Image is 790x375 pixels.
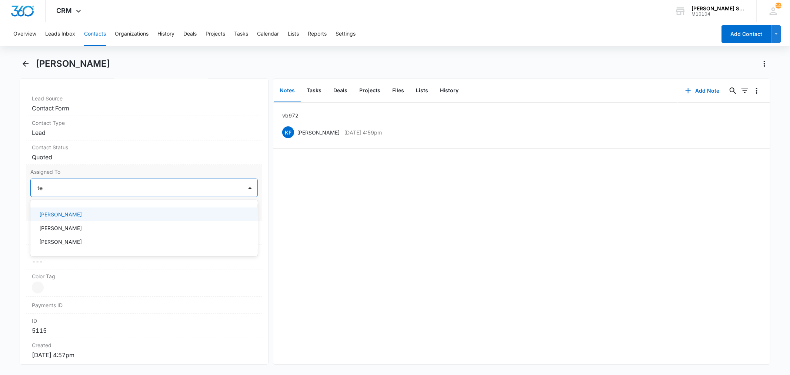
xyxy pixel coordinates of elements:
label: Contact Status [32,143,256,151]
dd: Contact Form [32,104,256,113]
button: Back [20,58,31,70]
dt: ID [32,317,256,325]
div: Contact TypeLead [26,116,262,140]
button: Tasks [234,22,248,46]
button: Search... [727,85,739,97]
p: vb9 72 [282,112,299,119]
div: Color Tag [26,269,262,297]
div: notifications count [776,3,781,9]
div: account id [691,11,746,17]
dd: Quoted [32,153,256,162]
p: [PERSON_NAME] [39,210,82,218]
p: [PERSON_NAME] [297,129,340,136]
div: ID5115 [26,314,262,338]
label: Contact Type [32,119,256,127]
dd: Lead [32,128,256,137]
button: Leads Inbox [45,22,75,46]
button: Lists [288,22,299,46]
button: History [157,22,174,46]
label: Lead Source [32,94,256,102]
button: Lists [410,79,434,102]
button: Deals [183,22,197,46]
button: History [434,79,464,102]
button: Overflow Menu [751,85,763,97]
button: Organizations [115,22,149,46]
dt: Payments ID [32,301,88,309]
span: KF [282,126,294,138]
span: CRM [57,7,72,14]
button: Calendar [257,22,279,46]
dd: --- [32,257,256,266]
button: Settings [336,22,356,46]
button: Add Contact [721,25,771,43]
button: Deals [327,79,353,102]
button: Actions [759,58,770,70]
button: Filters [739,85,751,97]
label: Color Tag [32,272,256,280]
dd: [DATE] 4:57pm [32,351,256,359]
div: Payments ID [26,297,262,314]
button: Files [386,79,410,102]
div: Contact StatusQuoted [26,140,262,165]
button: Tasks [301,79,327,102]
button: Reports [308,22,327,46]
label: Assigned To [30,168,257,176]
button: Projects [353,79,386,102]
div: Lead SourceContact Form [26,92,262,116]
button: Add Note [678,82,727,100]
p: [DATE] 4:59pm [344,129,382,136]
dt: Created [32,341,256,349]
button: Projects [206,22,225,46]
p: [PERSON_NAME] [39,224,82,232]
button: Overview [13,22,36,46]
h1: [PERSON_NAME] [36,58,110,69]
div: Created[DATE] 4:57pm [26,338,262,362]
button: Contacts [84,22,106,46]
button: Notes [274,79,301,102]
span: 141 [776,3,781,9]
div: account name [691,6,746,11]
p: [PERSON_NAME] [39,238,82,246]
div: Next Contact Date--- [26,245,262,269]
dd: 5115 [32,326,256,335]
div: Tags--- [26,220,262,245]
